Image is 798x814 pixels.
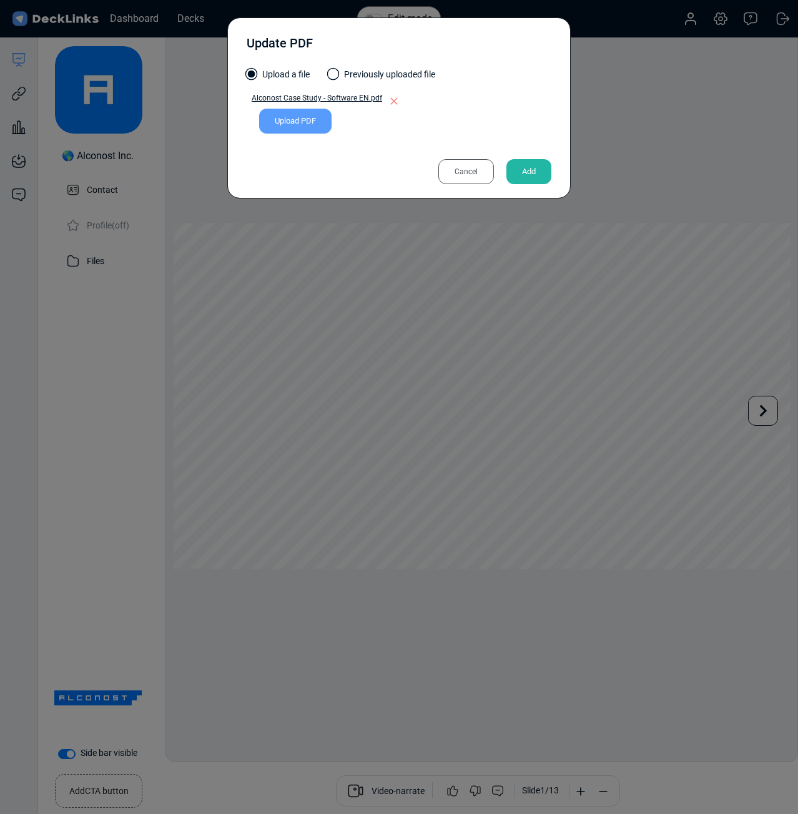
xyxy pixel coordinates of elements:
[328,68,435,87] label: Previously uploaded file
[438,159,494,184] div: Cancel
[247,34,313,59] div: Update PDF
[247,68,310,87] label: Upload a file
[259,109,332,134] div: Upload PDF
[506,159,551,184] div: Add
[247,92,382,109] a: Alconost Case Study - Software EN.pdf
